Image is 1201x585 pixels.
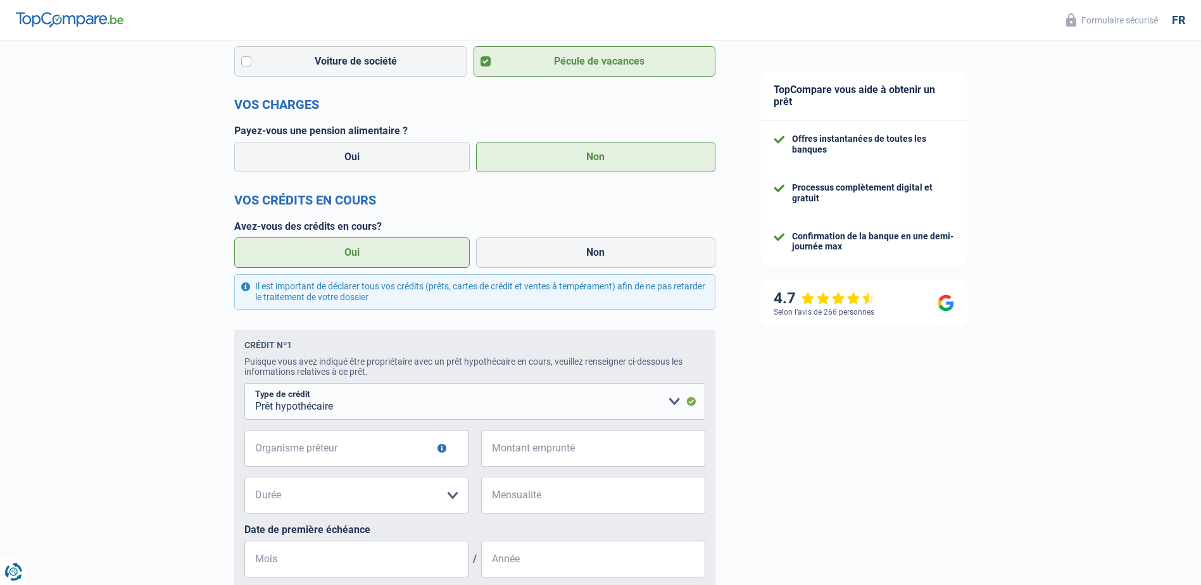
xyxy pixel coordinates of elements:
[234,220,715,232] label: Avez-vous des crédits en cours?
[792,134,954,155] div: Offres instantanées de toutes les banques
[234,274,715,310] div: Il est important de déclarer tous vos crédits (prêts, cartes de crédit et ventes à tempérament) a...
[234,237,470,268] label: Oui
[481,477,497,513] span: €
[234,97,715,112] h2: Vos charges
[244,541,468,577] input: MM
[476,237,715,268] label: Non
[234,192,715,208] h2: Vos crédits en cours
[234,46,468,77] label: Voiture de société
[474,46,715,77] label: Pécule de vacances
[244,524,705,536] label: Date de première échéance
[481,541,705,577] input: AAAA
[244,340,292,350] div: Crédit nº1
[1059,9,1166,30] button: Formulaire sécurisé
[1172,13,1185,27] div: fr
[234,125,715,137] label: Payez-vous une pension alimentaire ?
[774,289,876,308] div: 4.7
[792,182,954,204] div: Processus complètement digital et gratuit
[792,231,954,253] div: Confirmation de la banque en une demi-journée max
[481,430,497,467] span: €
[244,356,705,377] div: Puisque vous avez indiqué être propriétaire avec un prêt hypothécaire en cours, veuillez renseign...
[774,308,874,317] div: Selon l’avis de 266 personnes
[16,12,123,27] img: TopCompare Logo
[468,553,481,565] span: /
[761,71,967,121] div: TopCompare vous aide à obtenir un prêt
[234,142,470,172] label: Oui
[476,142,715,172] label: Non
